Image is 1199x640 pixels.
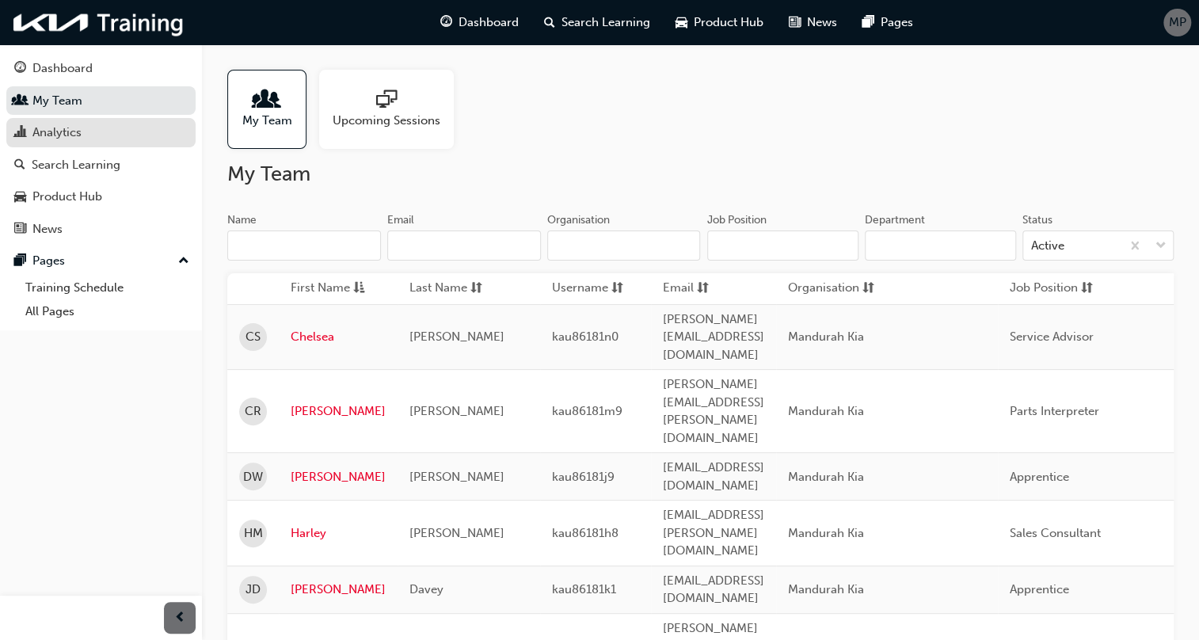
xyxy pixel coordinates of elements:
[789,13,801,32] span: news-icon
[291,524,386,543] a: Harley
[788,470,864,484] span: Mandurah Kia
[257,90,277,112] span: people-icon
[862,13,874,32] span: pages-icon
[227,212,257,228] div: Name
[1163,9,1191,36] button: MP
[8,6,190,39] img: kia-training
[663,312,764,362] span: [PERSON_NAME][EMAIL_ADDRESS][DOMAIN_NAME]
[243,468,263,486] span: DW
[470,279,482,299] span: sorting-icon
[387,212,414,228] div: Email
[865,212,925,228] div: Department
[6,150,196,180] a: Search Learning
[19,299,196,324] a: All Pages
[552,330,619,344] span: kau86181n0
[1010,470,1069,484] span: Apprentice
[459,13,519,32] span: Dashboard
[32,156,120,174] div: Search Learning
[6,246,196,276] button: Pages
[409,526,504,540] span: [PERSON_NAME]
[32,59,93,78] div: Dashboard
[319,70,466,149] a: Upcoming Sessions
[227,162,1174,187] h2: My Team
[788,404,864,418] span: Mandurah Kia
[663,377,764,445] span: [PERSON_NAME][EMAIL_ADDRESS][PERSON_NAME][DOMAIN_NAME]
[1010,330,1094,344] span: Service Advisor
[788,279,875,299] button: Organisationsorting-icon
[865,230,1016,261] input: Department
[788,526,864,540] span: Mandurah Kia
[788,582,864,596] span: Mandurah Kia
[376,90,397,112] span: sessionType_ONLINE_URL-icon
[788,279,859,299] span: Organisation
[561,13,650,32] span: Search Learning
[244,524,263,543] span: HM
[707,230,858,261] input: Job Position
[611,279,623,299] span: sorting-icon
[32,188,102,206] div: Product Hub
[850,6,926,39] a: pages-iconPages
[1081,279,1093,299] span: sorting-icon
[552,279,639,299] button: Usernamesorting-icon
[6,51,196,246] button: DashboardMy TeamAnalyticsSearch LearningProduct HubNews
[881,13,913,32] span: Pages
[14,94,26,109] span: people-icon
[409,582,443,596] span: Davey
[531,6,663,39] a: search-iconSearch Learning
[227,230,381,261] input: Name
[14,190,26,204] span: car-icon
[14,62,26,76] span: guage-icon
[544,13,555,32] span: search-icon
[32,252,65,270] div: Pages
[6,54,196,83] a: Dashboard
[1010,526,1101,540] span: Sales Consultant
[291,279,378,299] button: First Nameasc-icon
[353,279,365,299] span: asc-icon
[552,279,608,299] span: Username
[291,328,386,346] a: Chelsea
[409,470,504,484] span: [PERSON_NAME]
[14,223,26,237] span: news-icon
[547,212,610,228] div: Organisation
[663,279,694,299] span: Email
[14,126,26,140] span: chart-icon
[1010,279,1097,299] button: Job Positionsorting-icon
[409,330,504,344] span: [PERSON_NAME]
[19,276,196,300] a: Training Schedule
[6,118,196,147] a: Analytics
[1010,279,1078,299] span: Job Position
[552,404,622,418] span: kau86181m9
[663,508,764,558] span: [EMAIL_ADDRESS][PERSON_NAME][DOMAIN_NAME]
[547,230,701,261] input: Organisation
[1031,237,1064,255] div: Active
[242,112,292,130] span: My Team
[178,251,189,272] span: up-icon
[245,402,261,421] span: CR
[409,279,497,299] button: Last Namesorting-icon
[14,254,26,269] span: pages-icon
[32,220,63,238] div: News
[663,279,750,299] button: Emailsorting-icon
[697,279,709,299] span: sorting-icon
[174,608,186,628] span: prev-icon
[663,6,776,39] a: car-iconProduct Hub
[333,112,440,130] span: Upcoming Sessions
[1022,212,1052,228] div: Status
[1169,13,1186,32] span: MP
[707,212,767,228] div: Job Position
[246,581,261,599] span: JD
[291,468,386,486] a: [PERSON_NAME]
[694,13,763,32] span: Product Hub
[6,182,196,211] a: Product Hub
[676,13,687,32] span: car-icon
[788,330,864,344] span: Mandurah Kia
[246,328,261,346] span: CS
[291,279,350,299] span: First Name
[409,404,504,418] span: [PERSON_NAME]
[387,230,541,261] input: Email
[227,70,319,149] a: My Team
[776,6,850,39] a: news-iconNews
[32,124,82,142] div: Analytics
